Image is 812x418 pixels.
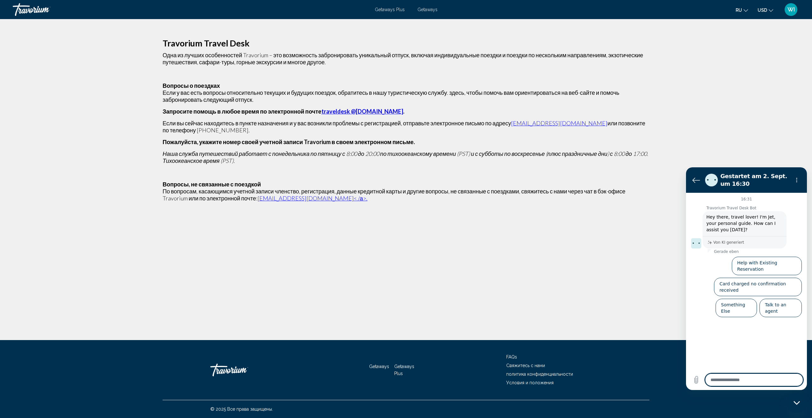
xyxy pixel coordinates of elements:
p: По вопросам, касающимся учетной записи членство, регистрация, данные кредитной карты и другие воп... [163,188,649,202]
strong: Вопросы, не связанные с поездкой [163,181,261,188]
a: Travorium [13,3,368,16]
a: FAQs [506,354,517,359]
a: Getaways Plus [394,364,414,376]
h2: Travorium Travel Desk [163,40,649,47]
strong: Запросите помощь в любое время по электронной почте . [163,108,404,115]
a: traveldesk @[DOMAIN_NAME] [321,108,403,115]
iframe: Messaging-Fenster [686,167,807,390]
p: Если у вас есть вопросы относительно текущих и будущих поездок, обратитесь в нашу туристическую с... [163,89,649,103]
b: Пожалуйста, укажите номер своей учетной записи Travorium в своем электронном письме. [163,138,415,145]
strong: Вопросы о поездках [163,82,220,89]
button: Change currency [758,5,773,15]
a: Свяжитесь с нами [506,363,545,368]
span: USD [758,8,767,13]
a: Условия и положения [506,380,554,385]
p: Если вы сейчас находитесь в пункте назначения и у вас возникли проблемы с регистрацией, отправьте... [163,120,649,134]
span: WI [787,6,795,13]
a: [EMAIL_ADDRESS][DOMAIN_NAME]< /а>. [257,195,367,202]
a: Getaways Plus [375,7,405,12]
a: Travorium [210,360,274,380]
a: [EMAIL_ADDRESS][DOMAIN_NAME] [511,120,607,127]
a: политика конфиденциальности [506,372,573,377]
button: User Menu [783,3,799,16]
em: Наша служба путешествий работает с понедельника по пятницу с 8:00 до 20:00 по тихоокеанскому врем... [163,150,648,164]
a: Getaways [417,7,437,12]
p: Одна из лучших особенностей Travorium – это возможность забронировать уникальный отпуск, включая ... [163,52,649,66]
a: Getaways [369,364,389,369]
span: © 2025 Все права защищены. [210,407,273,412]
iframe: Schaltfläche zum Öffnen des Messaging-Fensters; Konversation läuft [787,393,807,413]
button: Change language [736,5,748,15]
span: ru [736,8,742,13]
